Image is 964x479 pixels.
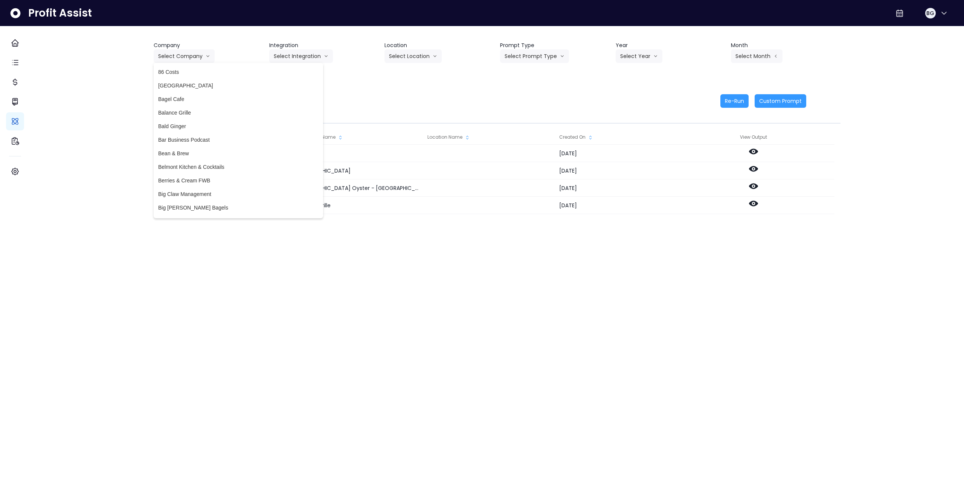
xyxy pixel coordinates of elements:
[464,135,470,141] svg: sort
[158,204,319,211] span: Big [PERSON_NAME] Bagels
[158,122,319,130] span: Bald Ginger
[158,163,319,171] span: Belmont Kitchen & Cocktails
[158,177,319,184] span: Berries & Cream FWB
[158,95,319,103] span: Bagel Cafe
[158,68,319,76] span: 86 Costs
[291,162,423,179] div: [GEOGRAPHIC_DATA]
[154,49,215,63] button: Select Companyarrow down line
[653,52,658,60] svg: arrow down line
[433,52,437,60] svg: arrow down line
[269,49,333,63] button: Select Integrationarrow down line
[158,82,319,89] span: [GEOGRAPHIC_DATA]
[616,49,662,63] button: Select Yeararrow down line
[291,197,423,214] div: Balance Grille
[555,197,687,214] div: [DATE]
[616,41,725,49] header: Year
[555,179,687,197] div: [DATE]
[560,52,564,60] svg: arrow down line
[688,130,819,145] div: View Output
[384,49,442,63] button: Select Locationarrow down line
[337,135,343,141] svg: sort
[158,109,319,116] span: Balance Grille
[731,41,840,49] header: Month
[555,145,687,162] div: [DATE]
[291,179,423,197] div: [GEOGRAPHIC_DATA] Oyster - [GEOGRAPHIC_DATA]
[424,130,555,145] div: Location Name
[555,162,687,179] div: [DATE]
[731,49,782,63] button: Select Montharrow left line
[291,130,423,145] div: Integration Name
[206,52,210,60] svg: arrow down line
[755,94,806,108] button: Custom Prompt
[555,130,687,145] div: Created On
[158,136,319,144] span: Bar Business Podcast
[158,150,319,157] span: Bean & Brew
[28,6,92,20] span: Profit Assist
[773,52,778,60] svg: arrow left line
[384,41,494,49] header: Location
[269,41,379,49] header: Integration
[291,145,423,162] div: Bolay
[158,190,319,198] span: Big Claw Management
[587,135,593,141] svg: sort
[154,63,323,218] ul: Select Companyarrow down line
[500,49,569,63] button: Select Prompt Typearrow down line
[154,41,263,49] header: Company
[500,41,610,49] header: Prompt Type
[324,52,328,60] svg: arrow down line
[926,9,934,17] span: BG
[720,94,749,108] button: Re-Run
